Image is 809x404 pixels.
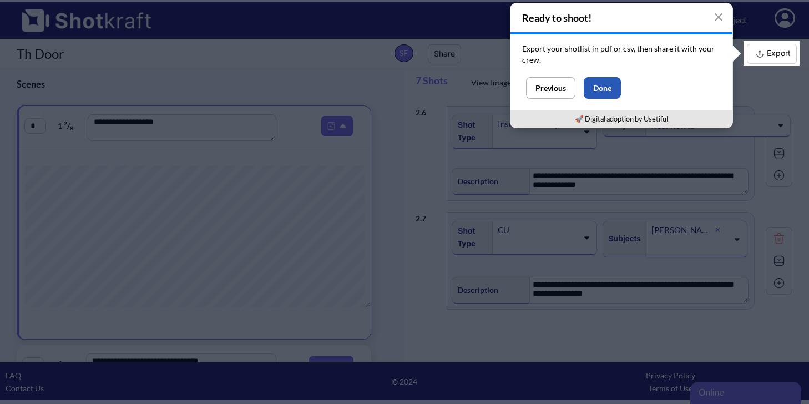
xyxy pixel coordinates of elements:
button: Done [584,77,621,99]
div: Online [8,7,103,20]
a: 🚀 Digital adoption by Usetiful [575,114,668,123]
p: Export your shotlist in pdf or csv, then share it with your crew. [522,43,721,65]
button: Export [747,44,797,64]
h4: Ready to shoot! [510,3,732,32]
img: Export Icon [753,47,767,61]
button: Previous [526,77,575,99]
